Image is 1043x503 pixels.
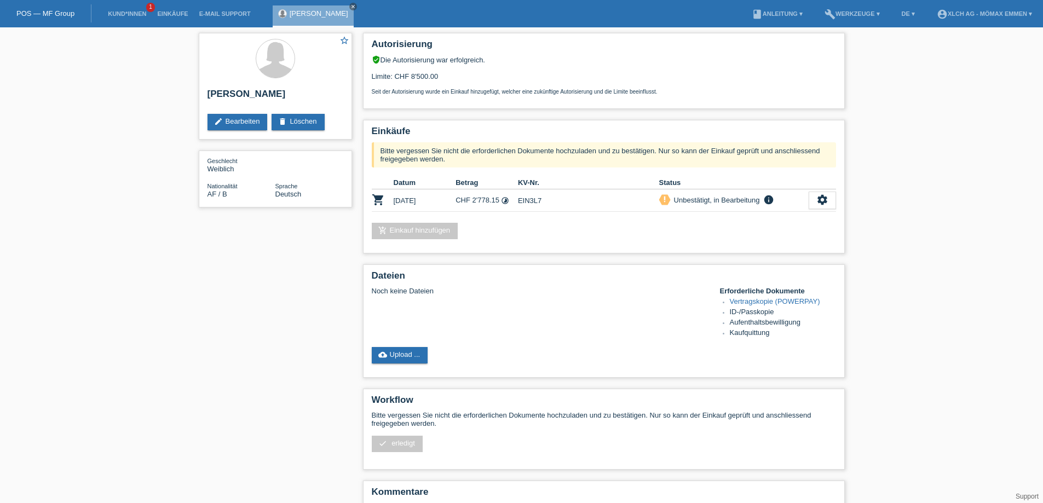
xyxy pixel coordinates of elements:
span: Nationalität [208,183,238,189]
th: KV-Nr. [518,176,659,189]
a: Einkäufe [152,10,193,17]
h2: Kommentare [372,487,836,503]
span: 1 [146,3,155,12]
i: check [378,439,387,448]
li: ID-/Passkopie [730,308,836,318]
div: Bitte vergessen Sie nicht die erforderlichen Dokumente hochzuladen und zu bestätigen. Nur so kann... [372,142,836,167]
p: Bitte vergessen Sie nicht die erforderlichen Dokumente hochzuladen und zu bestätigen. Nur so kann... [372,411,836,427]
div: Noch keine Dateien [372,287,706,295]
i: account_circle [937,9,948,20]
i: verified_user [372,55,381,64]
i: star_border [339,36,349,45]
h2: Einkäufe [372,126,836,142]
td: CHF 2'778.15 [456,189,518,212]
a: close [349,3,357,10]
a: DE ▾ [896,10,920,17]
h2: Dateien [372,270,836,287]
i: add_shopping_cart [378,226,387,235]
span: Deutsch [275,190,302,198]
div: Limite: CHF 8'500.00 [372,64,836,95]
a: check erledigt [372,436,423,452]
li: Kaufquittung [730,328,836,339]
a: E-Mail Support [194,10,256,17]
a: bookAnleitung ▾ [746,10,808,17]
h2: [PERSON_NAME] [208,89,343,105]
i: delete [278,117,287,126]
div: Weiblich [208,157,275,173]
span: Geschlecht [208,158,238,164]
i: POSP00026351 [372,193,385,206]
a: add_shopping_cartEinkauf hinzufügen [372,223,458,239]
a: buildWerkzeuge ▾ [819,10,885,17]
li: Aufenthaltsbewilligung [730,318,836,328]
span: Sprache [275,183,298,189]
i: info [762,194,775,205]
i: cloud_upload [378,350,387,359]
a: Kund*innen [102,10,152,17]
i: close [350,4,356,9]
i: build [825,9,835,20]
th: Betrag [456,176,518,189]
a: star_border [339,36,349,47]
p: Seit der Autorisierung wurde ein Einkauf hinzugefügt, welcher eine zukünftige Autorisierung und d... [372,89,836,95]
div: Die Autorisierung war erfolgreich. [372,55,836,64]
a: POS — MF Group [16,9,74,18]
a: Vertragskopie (POWERPAY) [730,297,820,305]
i: edit [214,117,223,126]
i: book [752,9,763,20]
i: 6 Raten [501,196,509,205]
td: [DATE] [394,189,456,212]
a: editBearbeiten [208,114,268,130]
a: cloud_uploadUpload ... [372,347,428,363]
div: Unbestätigt, in Bearbeitung [671,194,760,206]
a: deleteLöschen [272,114,324,130]
span: erledigt [391,439,415,447]
i: settings [816,194,828,206]
h2: Autorisierung [372,39,836,55]
a: Support [1016,493,1039,500]
th: Status [659,176,809,189]
td: EIN3L7 [518,189,659,212]
h4: Erforderliche Dokumente [720,287,836,295]
i: priority_high [661,195,669,203]
a: [PERSON_NAME] [290,9,348,18]
h2: Workflow [372,395,836,411]
a: account_circleXLCH AG - Mömax Emmen ▾ [931,10,1038,17]
span: Afghanistan / B / 29.10.2015 [208,190,227,198]
th: Datum [394,176,456,189]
